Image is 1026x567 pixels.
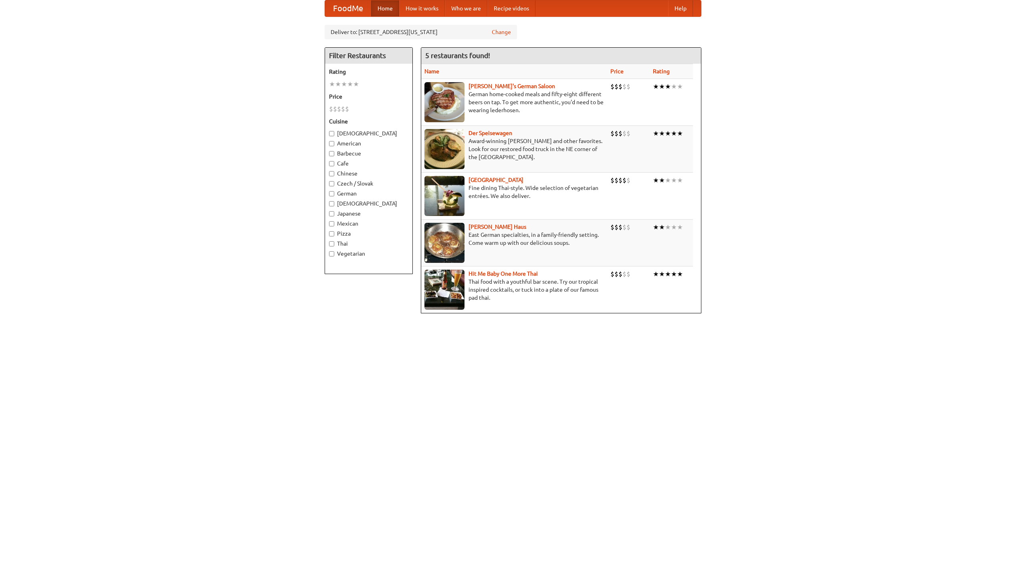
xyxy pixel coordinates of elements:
li: ★ [677,223,683,232]
label: [DEMOGRAPHIC_DATA] [329,200,408,208]
label: [DEMOGRAPHIC_DATA] [329,129,408,137]
label: Vegetarian [329,250,408,258]
a: Rating [653,68,670,75]
a: Name [424,68,439,75]
input: [DEMOGRAPHIC_DATA] [329,201,334,206]
img: esthers.jpg [424,82,465,122]
b: [PERSON_NAME] Haus [469,224,526,230]
h4: Filter Restaurants [325,48,412,64]
li: ★ [671,129,677,138]
label: American [329,139,408,147]
li: $ [622,270,626,278]
a: [PERSON_NAME]'s German Saloon [469,83,555,89]
li: $ [329,105,333,113]
a: Change [492,28,511,36]
li: ★ [353,80,359,89]
li: ★ [653,129,659,138]
li: $ [626,176,630,185]
label: Cafe [329,159,408,167]
li: ★ [671,223,677,232]
p: Fine dining Thai-style. Wide selection of vegetarian entrées. We also deliver. [424,184,604,200]
li: ★ [335,80,341,89]
li: ★ [653,176,659,185]
input: Cafe [329,161,334,166]
li: ★ [659,82,665,91]
li: $ [618,176,622,185]
img: babythai.jpg [424,270,465,310]
li: $ [614,270,618,278]
li: $ [626,270,630,278]
li: $ [622,82,626,91]
input: Mexican [329,221,334,226]
ng-pluralize: 5 restaurants found! [425,52,490,59]
label: Czech / Slovak [329,180,408,188]
p: German home-cooked meals and fifty-eight different beers on tap. To get more authentic, you'd nee... [424,90,604,114]
li: ★ [677,82,683,91]
li: ★ [677,270,683,278]
li: $ [333,105,337,113]
li: $ [626,129,630,138]
li: ★ [329,80,335,89]
li: ★ [665,270,671,278]
li: ★ [665,223,671,232]
a: Home [371,0,399,16]
div: Deliver to: [STREET_ADDRESS][US_STATE] [325,25,517,39]
input: Japanese [329,211,334,216]
li: $ [610,270,614,278]
li: ★ [347,80,353,89]
input: Barbecue [329,151,334,156]
input: German [329,191,334,196]
p: Thai food with a youthful bar scene. Try our tropical inspired cocktails, or tuck into a plate of... [424,278,604,302]
li: ★ [671,176,677,185]
input: [DEMOGRAPHIC_DATA] [329,131,334,136]
a: Der Speisewagen [469,130,512,136]
li: $ [614,82,618,91]
li: ★ [659,270,665,278]
a: [GEOGRAPHIC_DATA] [469,177,523,183]
input: Czech / Slovak [329,181,334,186]
li: ★ [665,82,671,91]
li: $ [622,176,626,185]
a: Price [610,68,624,75]
h5: Price [329,93,408,101]
label: Thai [329,240,408,248]
img: satay.jpg [424,176,465,216]
li: $ [614,129,618,138]
li: ★ [671,82,677,91]
h5: Rating [329,68,408,76]
img: speisewagen.jpg [424,129,465,169]
li: $ [337,105,341,113]
li: $ [610,129,614,138]
label: German [329,190,408,198]
li: $ [610,82,614,91]
li: ★ [659,176,665,185]
li: $ [618,223,622,232]
li: $ [614,223,618,232]
li: $ [618,129,622,138]
li: ★ [659,129,665,138]
a: Hit Me Baby One More Thai [469,270,538,277]
input: Pizza [329,231,334,236]
img: kohlhaus.jpg [424,223,465,263]
a: Who we are [445,0,487,16]
li: $ [626,82,630,91]
h5: Cuisine [329,117,408,125]
li: ★ [653,270,659,278]
label: Chinese [329,169,408,178]
li: $ [614,176,618,185]
li: ★ [665,129,671,138]
input: Thai [329,241,334,246]
li: $ [610,223,614,232]
a: Recipe videos [487,0,535,16]
label: Pizza [329,230,408,238]
p: Award-winning [PERSON_NAME] and other favorites. Look for our restored food truck in the NE corne... [424,137,604,161]
li: ★ [659,223,665,232]
p: East German specialties, in a family-friendly setting. Come warm up with our delicious soups. [424,231,604,247]
li: $ [618,82,622,91]
li: ★ [653,82,659,91]
input: Vegetarian [329,251,334,256]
